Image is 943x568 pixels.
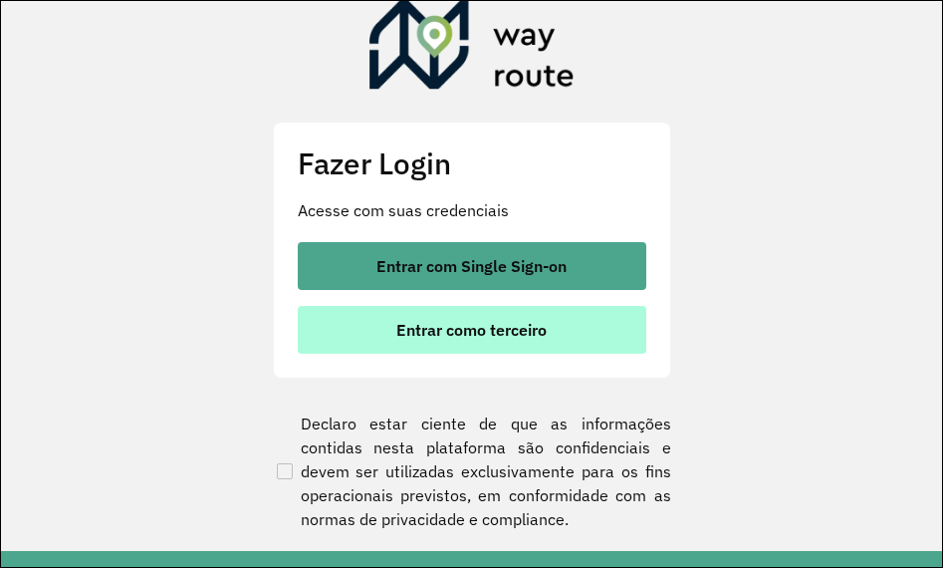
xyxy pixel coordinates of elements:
button: button [298,242,646,290]
img: Roteirizador AmbevTech [369,1,575,97]
p: Acesse com suas credenciais [298,198,646,222]
span: Entrar com Single Sign-on [376,258,567,274]
label: Declaro estar ciente de que as informações contidas nesta plataforma são confidenciais e devem se... [273,412,671,531]
h2: Fazer Login [298,146,646,182]
button: button [298,306,646,354]
span: Entrar como terceiro [396,322,547,338]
